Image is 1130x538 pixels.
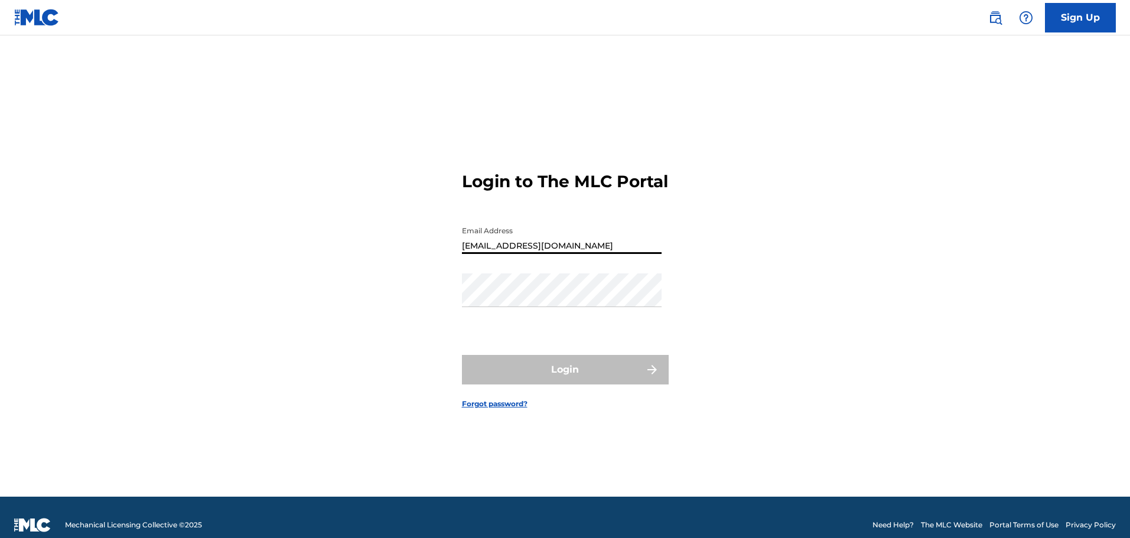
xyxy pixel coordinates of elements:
a: Privacy Policy [1066,520,1116,530]
a: The MLC Website [921,520,982,530]
a: Forgot password? [462,399,527,409]
img: logo [14,518,51,532]
img: MLC Logo [14,9,60,26]
img: help [1019,11,1033,25]
a: Portal Terms of Use [989,520,1059,530]
img: search [988,11,1002,25]
a: Sign Up [1045,3,1116,32]
a: Public Search [984,6,1007,30]
a: Need Help? [872,520,914,530]
div: Help [1014,6,1038,30]
h3: Login to The MLC Portal [462,171,668,192]
span: Mechanical Licensing Collective © 2025 [65,520,202,530]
